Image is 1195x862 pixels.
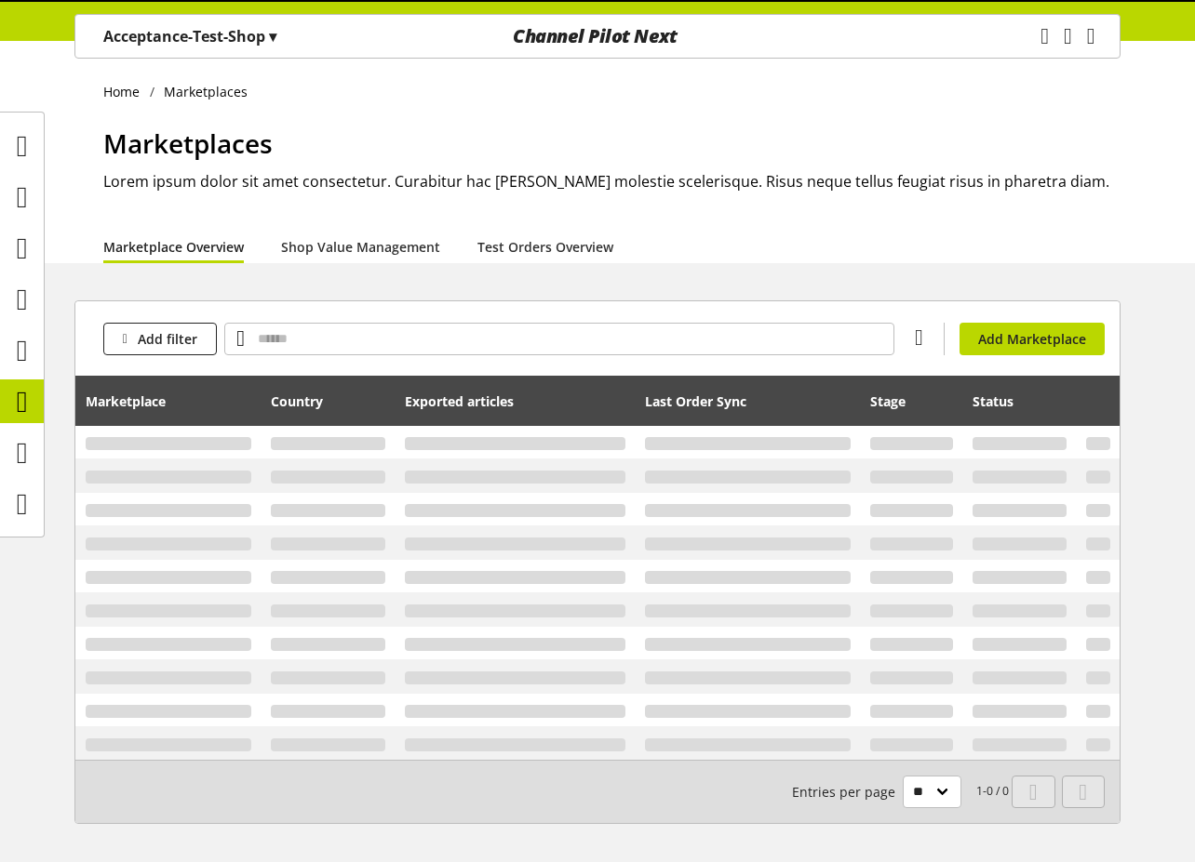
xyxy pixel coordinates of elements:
[138,329,197,349] span: Add filter
[978,329,1086,349] span: Add Marketplace
[477,237,613,257] a: Test Orders Overview
[103,170,1121,192] h2: Lorem ipsum dolor sit amet consectetur. Curabitur hac [PERSON_NAME] molestie scelerisque. Risus n...
[870,382,953,419] div: Stage
[645,382,852,419] div: Last Order Sync
[271,382,385,419] div: Country
[86,382,252,419] div: Marketplace
[103,237,244,257] a: Marketplace Overview
[103,82,150,101] a: Home
[269,26,276,46] span: ▾
[103,126,273,161] span: Marketplaces
[405,382,625,419] div: Exported articles
[960,323,1105,355] button: Add Marketplace
[103,25,276,47] p: Acceptance-Test-Shop
[74,14,1121,59] nav: main navigation
[792,782,903,802] span: Entries per page
[103,323,217,355] button: Add filter
[973,382,1066,419] div: Status
[281,237,440,257] a: Shop Value Management
[792,776,1009,808] small: 1-0 / 0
